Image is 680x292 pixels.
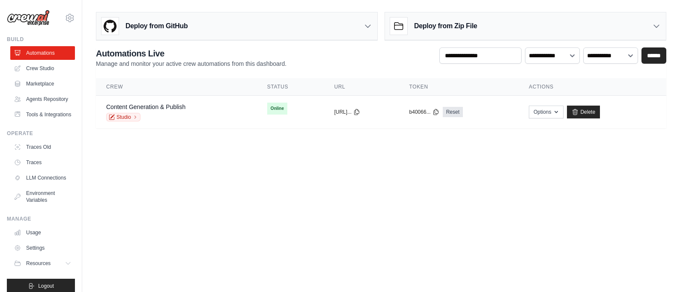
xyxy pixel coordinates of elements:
[10,226,75,239] a: Usage
[324,78,399,96] th: URL
[7,10,50,26] img: Logo
[519,78,666,96] th: Actions
[409,109,439,115] button: b40066...
[10,257,75,270] button: Resources
[10,171,75,185] a: LLM Connections
[96,78,257,96] th: Crew
[10,77,75,91] a: Marketplace
[96,59,286,68] p: Manage and monitor your active crew automations from this dashboard.
[10,92,75,106] a: Agents Repository
[10,156,75,169] a: Traces
[96,47,286,59] h2: Automations Live
[399,78,519,96] th: Token
[7,36,75,43] div: Build
[414,21,477,31] h3: Deploy from Zip File
[10,62,75,75] a: Crew Studio
[7,130,75,137] div: Operate
[38,283,54,289] span: Logout
[125,21,188,31] h3: Deploy from GitHub
[529,106,564,118] button: Options
[10,108,75,121] a: Tools & Integrations
[10,140,75,154] a: Traces Old
[257,78,324,96] th: Status
[10,186,75,207] a: Environment Variables
[106,113,140,121] a: Studio
[567,106,600,118] a: Delete
[26,260,51,267] span: Resources
[101,18,119,35] img: GitHub Logo
[267,103,287,115] span: Online
[106,103,185,110] a: Content Generation & Publish
[10,46,75,60] a: Automations
[443,107,463,117] a: Reset
[7,215,75,222] div: Manage
[10,241,75,255] a: Settings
